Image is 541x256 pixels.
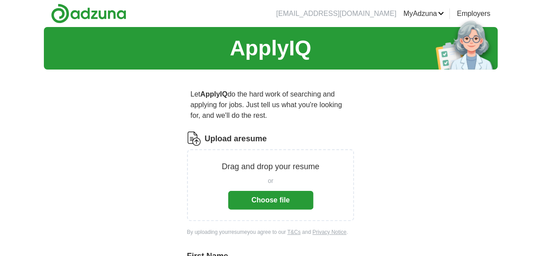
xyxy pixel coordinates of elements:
p: Let do the hard work of searching and applying for jobs. Just tell us what you're looking for, an... [187,85,354,124]
a: Employers [457,8,490,19]
a: T&Cs [287,229,300,235]
span: or [268,176,273,186]
label: Upload a resume [205,133,267,145]
h1: ApplyIQ [230,32,311,64]
p: Drag and drop your resume [222,161,319,173]
img: CV Icon [187,132,201,146]
button: Choose file [228,191,313,209]
img: Adzuna logo [51,4,126,23]
a: Privacy Notice [312,229,346,235]
div: By uploading your resume you agree to our and . [187,228,354,236]
li: [EMAIL_ADDRESS][DOMAIN_NAME] [276,8,396,19]
strong: ApplyIQ [200,90,227,98]
a: MyAdzuna [403,8,444,19]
